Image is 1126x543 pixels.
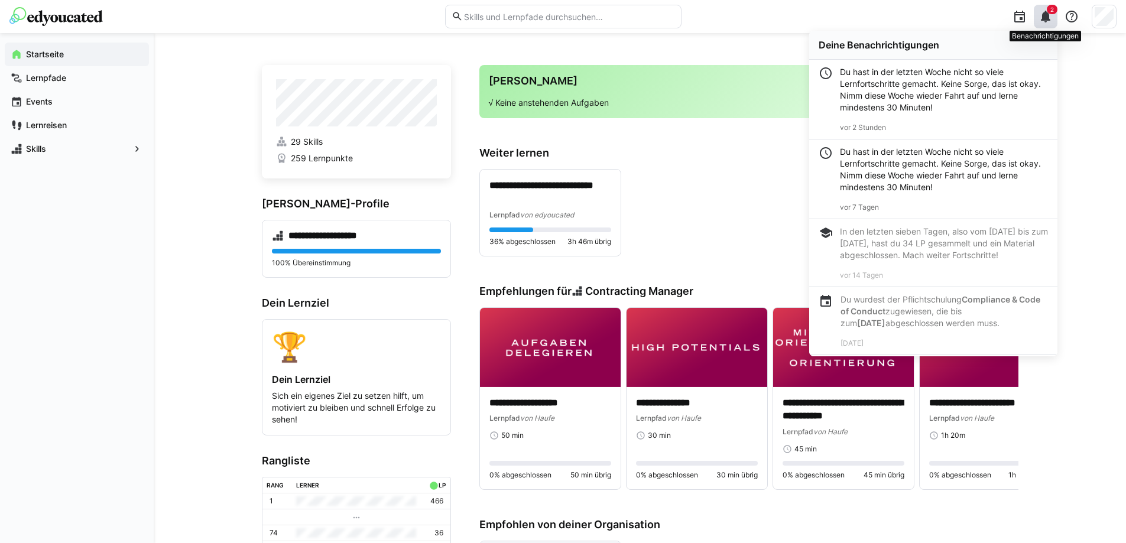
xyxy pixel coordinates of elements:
[840,146,1048,193] div: Du hast in der letzten Woche nicht so viele Lernfortschritte gemacht. Keine Sorge, das ist okay. ...
[480,308,621,387] img: image
[841,294,1048,329] p: Du wurdest der Pflichtschulung zugewiesen, die bis zum abgeschlossen werden muss.
[929,470,991,480] span: 0% abgeschlossen
[813,427,848,436] span: von Haufe
[489,74,1009,87] h3: [PERSON_NAME]
[501,431,524,440] span: 50 min
[648,431,671,440] span: 30 min
[489,210,520,219] span: Lernpfad
[627,308,767,387] img: image
[636,414,667,422] span: Lernpfad
[841,339,864,347] span: [DATE]
[636,470,698,480] span: 0% abgeschlossen
[794,444,817,454] span: 45 min
[585,285,693,298] span: Contracting Manager
[864,470,904,480] span: 45 min übrig
[463,11,674,22] input: Skills und Lernpfade durchsuchen…
[783,427,813,436] span: Lernpfad
[857,318,885,328] b: [DATE]
[270,496,273,506] p: 1
[262,297,451,310] h3: Dein Lernziel
[667,414,701,422] span: von Haufe
[430,496,443,506] p: 466
[489,237,556,246] span: 36% abgeschlossen
[1050,6,1054,13] span: 2
[272,258,441,268] p: 100% Übereinstimmung
[276,136,437,148] a: 29 Skills
[941,431,965,440] span: 1h 20m
[272,373,441,385] h4: Dein Lernziel
[840,123,886,132] span: vor 2 Stunden
[479,285,694,298] h3: Empfehlungen für
[267,482,284,489] div: Rang
[296,482,319,489] div: Lerner
[783,470,845,480] span: 0% abgeschlossen
[773,308,914,387] img: image
[272,329,441,364] div: 🏆
[1010,31,1081,41] div: Benachrichtigungen
[716,470,758,480] span: 30 min übrig
[291,136,323,148] span: 29 Skills
[567,237,611,246] span: 3h 46m übrig
[270,528,278,538] p: 74
[570,470,611,480] span: 50 min übrig
[489,414,520,422] span: Lernpfad
[520,210,574,219] span: von edyoucated
[479,518,1018,531] h3: Empfohlen von deiner Organisation
[840,203,879,212] span: vor 7 Tagen
[840,271,883,279] span: vor 14 Tagen
[840,66,1048,113] div: Du hast in der letzten Woche nicht so viele Lernfortschritte gemacht. Keine Sorge, das ist okay. ...
[929,414,960,422] span: Lernpfad
[840,226,1048,261] div: In den letzten sieben Tagen, also vom [DATE] bis zum [DATE], hast du 34 LP gesammelt und ein Mate...
[434,528,443,538] p: 36
[262,454,451,467] h3: Rangliste
[291,152,353,164] span: 259 Lernpunkte
[272,390,441,425] p: Sich ein eigenes Ziel zu setzen hilft, um motiviert zu bleiben und schnell Erfolge zu sehen!
[489,470,551,480] span: 0% abgeschlossen
[262,197,451,210] h3: [PERSON_NAME]-Profile
[479,147,1018,160] h3: Weiter lernen
[819,39,1048,51] div: Deine Benachrichtigungen
[960,414,994,422] span: von Haufe
[1008,470,1051,480] span: 1h 20m übrig
[520,414,554,422] span: von Haufe
[489,97,1009,109] p: √ Keine anstehenden Aufgaben
[439,482,446,489] div: LP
